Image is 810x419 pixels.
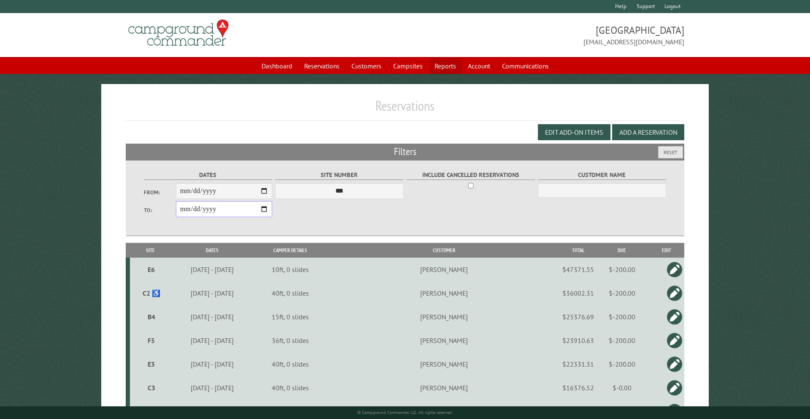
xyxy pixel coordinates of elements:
[595,258,649,281] td: $-200.00
[144,170,273,180] label: Dates
[172,360,253,368] div: [DATE] - [DATE]
[612,124,684,140] button: Add a Reservation
[595,243,649,258] th: Due
[172,384,253,392] div: [DATE] - [DATE]
[463,58,495,74] a: Account
[133,360,170,368] div: E3
[595,352,649,376] td: $-200.00
[406,170,535,180] label: Include Cancelled Reservations
[405,23,684,47] span: [GEOGRAPHIC_DATA] [EMAIL_ADDRESS][DOMAIN_NAME]
[429,58,461,74] a: Reports
[130,243,171,258] th: Site
[256,58,297,74] a: Dashboard
[275,170,404,180] label: Site Number
[254,281,327,305] td: 40ft, 0 slides
[144,206,176,214] label: To:
[538,170,667,180] label: Customer Name
[595,376,649,400] td: $-0.00
[595,329,649,352] td: $-200.00
[254,258,327,281] td: 10ft, 0 slides
[327,352,561,376] td: [PERSON_NAME]
[172,289,253,297] div: [DATE] - [DATE]
[133,384,170,392] div: C3
[133,289,170,297] div: C2 ♿
[126,98,685,121] h1: Reservations
[144,188,176,196] label: From:
[254,376,327,400] td: 40ft, 0 slides
[561,243,595,258] th: Total
[649,243,685,258] th: Edit
[299,58,345,74] a: Reservations
[561,258,595,281] td: $47371.55
[561,352,595,376] td: $22331.31
[133,336,170,345] div: F5
[327,329,561,352] td: [PERSON_NAME]
[254,329,327,352] td: 36ft, 0 slides
[327,243,561,258] th: Customer
[254,243,327,258] th: Camper Details
[561,281,595,305] td: $36002.31
[133,265,170,274] div: E6
[327,258,561,281] td: [PERSON_NAME]
[172,336,253,345] div: [DATE] - [DATE]
[595,281,649,305] td: $-200.00
[497,58,554,74] a: Communications
[327,376,561,400] td: [PERSON_NAME]
[346,58,386,74] a: Customers
[126,16,231,49] img: Campground Commander
[595,305,649,329] td: $-200.00
[388,58,428,74] a: Campsites
[327,305,561,329] td: [PERSON_NAME]
[538,124,610,140] button: Edit Add-on Items
[171,243,254,258] th: Dates
[658,146,683,158] button: Reset
[327,281,561,305] td: [PERSON_NAME]
[561,329,595,352] td: $23910.63
[172,265,253,274] div: [DATE] - [DATE]
[357,410,453,415] small: © Campground Commander LLC. All rights reserved.
[254,305,327,329] td: 15ft, 0 slides
[126,144,685,160] h2: Filters
[172,313,253,321] div: [DATE] - [DATE]
[561,376,595,400] td: $16376.52
[254,352,327,376] td: 40ft, 0 slides
[561,305,595,329] td: $25376.69
[133,313,170,321] div: B4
